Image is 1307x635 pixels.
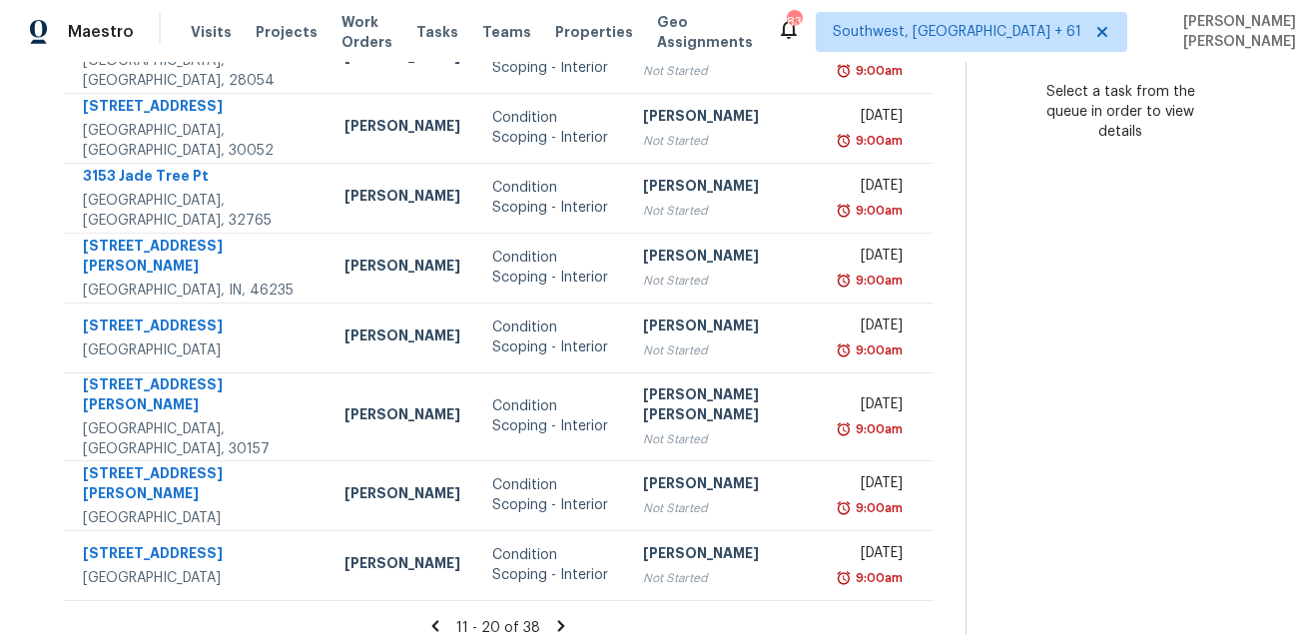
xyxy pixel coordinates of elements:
div: Condition Scoping - Interior [492,178,611,218]
img: Overdue Alarm Icon [836,340,852,360]
div: [GEOGRAPHIC_DATA] [83,508,313,528]
div: Condition Scoping - Interior [492,317,611,357]
div: Not Started [643,201,812,221]
img: Overdue Alarm Icon [836,131,852,151]
div: Not Started [643,61,812,81]
div: [STREET_ADDRESS] [83,316,313,340]
span: Work Orders [341,12,392,52]
div: [DATE] [844,316,902,340]
img: Overdue Alarm Icon [836,201,852,221]
img: Overdue Alarm Icon [836,419,852,439]
div: Not Started [643,498,812,518]
span: Visits [191,22,232,42]
div: [PERSON_NAME] [344,404,460,429]
span: Geo Assignments [657,12,753,52]
div: Condition Scoping - Interior [492,545,611,585]
div: [PERSON_NAME] [643,106,812,131]
span: 11 - 20 of 38 [456,621,540,635]
div: [PERSON_NAME] [643,246,812,271]
div: Not Started [643,131,812,151]
span: Properties [555,22,633,42]
span: Tasks [416,25,458,39]
div: 9:00am [852,61,903,81]
div: [DATE] [844,176,902,201]
span: [PERSON_NAME] [PERSON_NAME] [1175,12,1296,52]
div: [GEOGRAPHIC_DATA], [GEOGRAPHIC_DATA], 30157 [83,419,313,459]
img: Overdue Alarm Icon [836,568,852,588]
div: Select a task from the queue in order to view details [1043,82,1198,142]
div: [DATE] [844,543,902,568]
div: 9:00am [852,568,903,588]
span: Southwest, [GEOGRAPHIC_DATA] + 61 [833,22,1081,42]
div: [PERSON_NAME] [643,543,812,568]
div: [DATE] [844,394,902,419]
img: Overdue Alarm Icon [836,271,852,291]
div: Condition Scoping - Interior [492,108,611,148]
div: Condition Scoping - Interior [492,475,611,515]
div: [PERSON_NAME] [344,553,460,578]
div: [STREET_ADDRESS] [83,96,313,121]
div: [PERSON_NAME] [344,325,460,350]
div: 3153 Jade Tree Pt [83,166,313,191]
div: Condition Scoping - Interior [492,396,611,436]
div: [GEOGRAPHIC_DATA], IN, 46235 [83,281,313,301]
div: [PERSON_NAME] [643,473,812,498]
div: [GEOGRAPHIC_DATA], [GEOGRAPHIC_DATA], 28054 [83,51,313,91]
div: [DATE] [844,246,902,271]
span: Teams [482,22,531,42]
div: Condition Scoping - Interior [492,248,611,288]
div: [STREET_ADDRESS] [83,543,313,568]
span: Maestro [68,22,134,42]
div: [PERSON_NAME] [PERSON_NAME] [643,384,812,429]
div: [PERSON_NAME] [344,186,460,211]
div: 836 [787,12,801,32]
span: Projects [256,22,318,42]
img: Overdue Alarm Icon [836,498,852,518]
img: Overdue Alarm Icon [836,61,852,81]
div: 9:00am [852,419,903,439]
div: [DATE] [844,473,902,498]
div: [PERSON_NAME] [643,316,812,340]
div: Not Started [643,340,812,360]
div: [PERSON_NAME] [344,256,460,281]
div: 9:00am [852,498,903,518]
div: [STREET_ADDRESS][PERSON_NAME] [83,374,313,419]
div: [GEOGRAPHIC_DATA], [GEOGRAPHIC_DATA], 32765 [83,191,313,231]
div: Not Started [643,271,812,291]
div: 9:00am [852,201,903,221]
div: 9:00am [852,340,903,360]
div: [GEOGRAPHIC_DATA], [GEOGRAPHIC_DATA], 30052 [83,121,313,161]
div: [PERSON_NAME] [344,483,460,508]
div: [STREET_ADDRESS][PERSON_NAME] [83,463,313,508]
div: [DATE] [844,106,902,131]
div: [GEOGRAPHIC_DATA] [83,568,313,588]
div: Not Started [643,568,812,588]
div: [GEOGRAPHIC_DATA] [83,340,313,360]
div: Not Started [643,429,812,449]
div: 9:00am [852,271,903,291]
div: [PERSON_NAME] [344,116,460,141]
div: 9:00am [852,131,903,151]
div: [PERSON_NAME] [643,176,812,201]
div: [STREET_ADDRESS][PERSON_NAME] [83,236,313,281]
